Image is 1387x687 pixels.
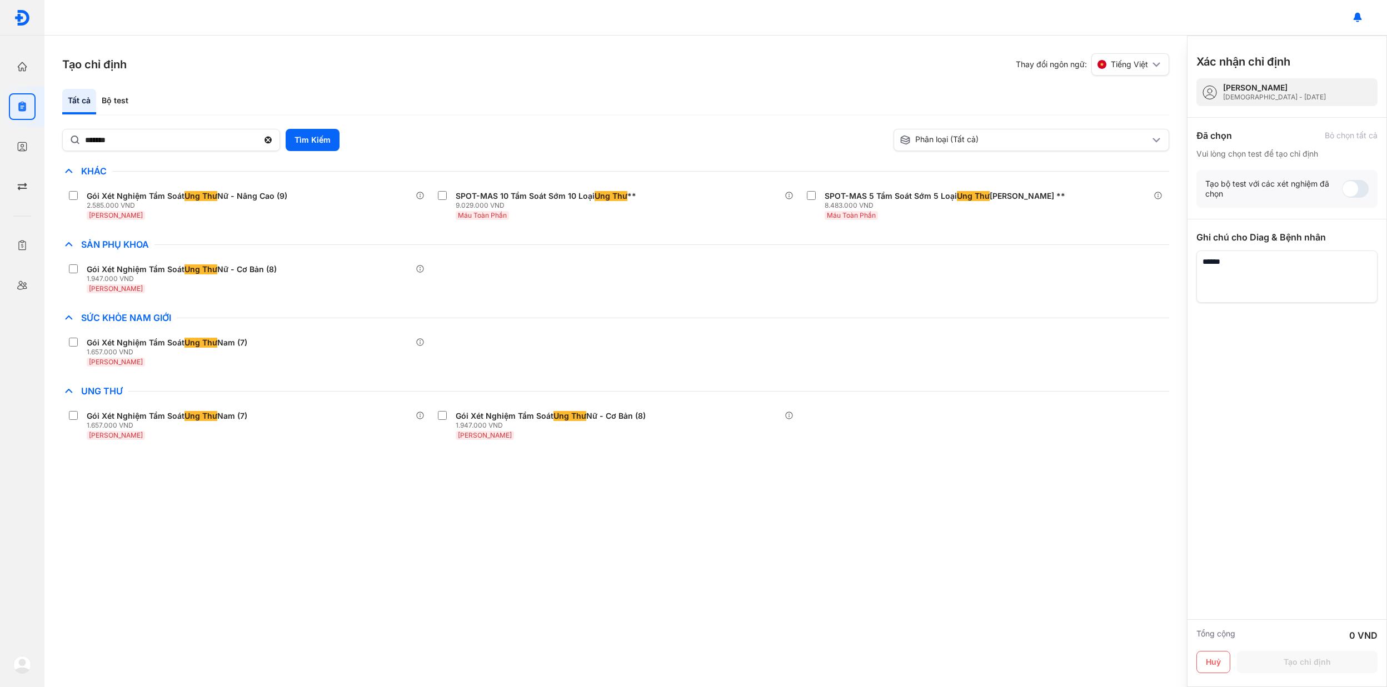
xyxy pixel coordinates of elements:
div: [PERSON_NAME] [1223,83,1326,93]
span: Ung Thư [184,411,217,421]
span: [PERSON_NAME] [458,431,512,439]
div: 1.947.000 VND [456,421,650,430]
span: Tiếng Việt [1111,59,1148,69]
button: Tìm Kiếm [286,129,340,151]
div: Gói Xét Nghiệm Tầm Soát Nam (7) [87,338,247,348]
button: Huỷ [1196,651,1230,673]
div: Gói Xét Nghiệm Tầm Soát Nữ - Cơ Bản (8) [456,411,646,421]
span: Máu Toàn Phần [827,211,876,219]
span: Ung Thư [595,191,627,201]
div: Tất cả [62,89,96,114]
div: Phân loại (Tất cả) [900,134,1150,146]
span: [PERSON_NAME] [89,431,143,439]
img: logo [13,656,31,674]
button: Tạo chỉ định [1237,651,1378,673]
span: Ung Thư [184,338,217,348]
div: SPOT-MAS 10 Tầm Soát Sớm 10 Loại ** [456,191,636,201]
div: Vui lòng chọn test để tạo chỉ định [1196,149,1378,159]
span: [PERSON_NAME] [89,358,143,366]
div: 1.657.000 VND [87,348,252,357]
div: 9.029.000 VND [456,201,641,210]
span: Sức Khỏe Nam Giới [76,312,177,323]
div: Gói Xét Nghiệm Tầm Soát Nam (7) [87,411,247,421]
div: [DEMOGRAPHIC_DATA] - [DATE] [1223,93,1326,102]
div: 8.483.000 VND [825,201,1070,210]
img: logo [14,9,31,26]
div: 1.947.000 VND [87,274,281,283]
span: Ung Thư [553,411,586,421]
div: Bộ test [96,89,134,114]
div: Bỏ chọn tất cả [1325,131,1378,141]
div: 1.657.000 VND [87,421,252,430]
div: 0 VND [1349,629,1378,642]
span: Ung Thư [184,264,217,274]
h3: Tạo chỉ định [62,57,127,72]
div: 2.585.000 VND [87,201,292,210]
div: Tổng cộng [1196,629,1235,642]
div: Gói Xét Nghiệm Tầm Soát Nữ - Nâng Cao (9) [87,191,287,201]
span: Máu Toàn Phần [458,211,507,219]
span: [PERSON_NAME] [89,284,143,293]
span: Khác [76,166,112,177]
div: Tạo bộ test với các xét nghiệm đã chọn [1205,179,1342,199]
span: Ung Thư [76,385,128,397]
span: Ung Thư [957,191,990,201]
div: Ghi chú cho Diag & Bệnh nhân [1196,230,1378,244]
span: Ung Thư [184,191,217,201]
h3: Xác nhận chỉ định [1196,54,1290,69]
span: [PERSON_NAME] [89,211,143,219]
div: SPOT-MAS 5 Tầm Soát Sớm 5 Loại [PERSON_NAME] ** [825,191,1065,201]
div: Đã chọn [1196,129,1232,142]
div: Gói Xét Nghiệm Tầm Soát Nữ - Cơ Bản (8) [87,264,277,274]
div: Thay đổi ngôn ngữ: [1016,53,1169,76]
span: Sản Phụ Khoa [76,239,154,250]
